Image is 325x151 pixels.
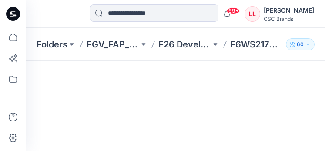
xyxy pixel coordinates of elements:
[227,7,240,14] span: 99+
[245,6,260,22] div: LL
[158,38,211,50] a: F26 Development
[264,5,314,16] div: [PERSON_NAME]
[286,38,315,50] button: 60
[26,61,325,151] iframe: edit-style
[87,38,139,50] a: FGV_FAP_FEA
[297,40,304,49] p: 60
[264,16,314,22] div: CSC Brands
[230,38,283,50] p: F6WS217245_F26_GLREG_VP1
[37,38,67,50] a: Folders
